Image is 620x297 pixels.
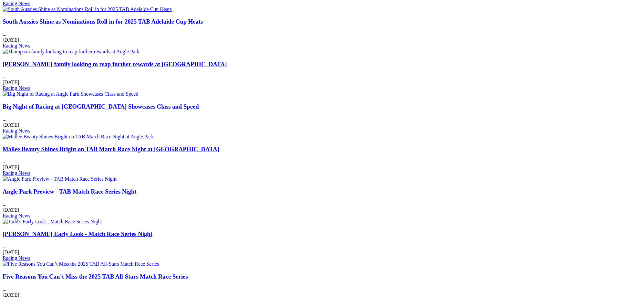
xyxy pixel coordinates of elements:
[3,176,117,182] img: Angle Park Preview - TAB Match Race Series Night
[3,249,19,255] span: [DATE]
[3,61,227,68] a: [PERSON_NAME] family looking to reap further rewards at [GEOGRAPHIC_DATA]
[3,188,137,195] a: Angle Park Preview - TAB Match Race Series Night
[3,103,617,134] div: ...
[3,103,199,110] a: Big Night of Racing at [GEOGRAPHIC_DATA] Showcases Class and Speed
[3,18,617,49] div: ...
[3,6,172,12] img: South Aussies Shine as Nominations Roll in for 2025 TAB Adelaide Cup Heats
[3,128,30,133] a: Racing News
[3,80,19,85] span: [DATE]
[3,188,617,219] div: ...
[3,49,139,55] img: Thompson family looking to reap further rewards at Angle Park
[3,230,152,237] a: [PERSON_NAME] Early Look - Match Race Series Night
[3,219,102,225] img: Todd's Early Look - Match Race Series Night
[3,207,19,213] span: [DATE]
[3,134,154,140] img: Mallee Beauty Shines Bright on TAB Match Race Night at Angle Park
[3,18,203,25] a: South Aussies Shine as Nominations Roll in for 2025 TAB Adelaide Cup Heats
[3,85,30,91] a: Racing News
[3,122,19,128] span: [DATE]
[3,164,19,170] span: [DATE]
[3,261,159,267] img: Five Reasons You Can’t Miss the 2025 TAB All-Stars Match Race Series
[3,255,30,261] a: Racing News
[3,170,30,176] a: Racing News
[3,146,219,153] a: Mallee Beauty Shines Bright on TAB Match Race Night at [GEOGRAPHIC_DATA]
[3,213,30,218] a: Racing News
[3,61,617,91] div: ...
[3,273,188,280] a: Five Reasons You Can’t Miss the 2025 TAB All-Stars Match Race Series
[3,146,617,176] div: ...
[3,91,138,97] img: Big Night of Racing at Angle Park Showcases Class and Speed
[3,1,30,6] a: Racing News
[3,43,30,48] a: Racing News
[3,37,19,43] span: [DATE]
[3,230,617,261] div: ...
